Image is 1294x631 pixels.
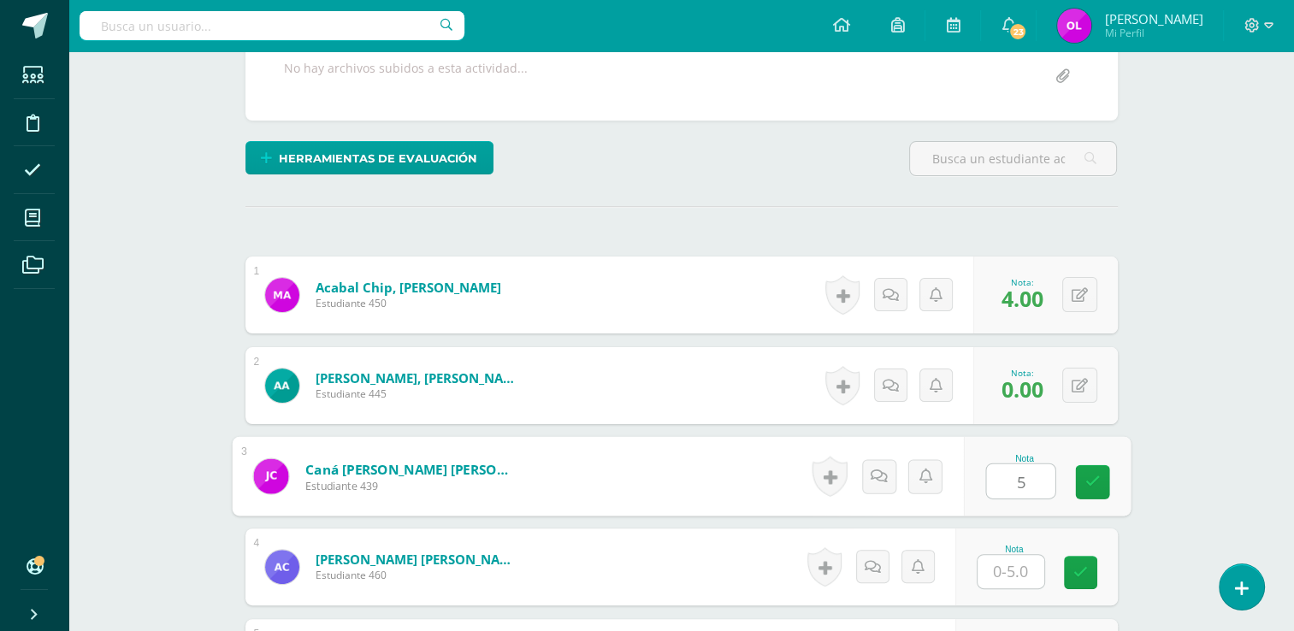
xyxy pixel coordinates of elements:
[978,555,1044,588] input: 0-5.0
[1002,276,1043,288] div: Nota:
[1057,9,1091,43] img: 443cebf6bb9f7683c39c149316ce9694.png
[265,369,299,403] img: 95ed4b52031f855f5205a5273344f680.png
[316,279,501,296] a: Acabal Chip, [PERSON_NAME]
[977,545,1052,554] div: Nota
[265,550,299,584] img: b2ef7892744e7c53f50219de33c37bc3.png
[316,369,521,386] a: [PERSON_NAME], [PERSON_NAME]
[910,142,1116,175] input: Busca un estudiante aquí...
[80,11,464,40] input: Busca un usuario...
[279,143,477,174] span: Herramientas de evaluación
[253,458,288,493] img: b4bfcfff48a5e3ce928b10afe94b2656.png
[245,141,493,174] a: Herramientas de evaluación
[1002,284,1043,313] span: 4.00
[1104,10,1202,27] span: [PERSON_NAME]
[265,278,299,312] img: 59643cee15fb885875d03908cc95fca1.png
[986,464,1055,498] input: 0-5.0
[1008,22,1027,41] span: 23
[1002,374,1043,404] span: 0.00
[304,478,516,493] span: Estudiante 439
[316,386,521,401] span: Estudiante 445
[1104,26,1202,40] span: Mi Perfil
[316,296,501,310] span: Estudiante 450
[304,460,516,478] a: Caná [PERSON_NAME] [PERSON_NAME]
[316,551,521,568] a: [PERSON_NAME] [PERSON_NAME]
[284,60,528,93] div: No hay archivos subidos a esta actividad...
[316,568,521,582] span: Estudiante 460
[985,453,1063,463] div: Nota
[1002,367,1043,379] div: Nota:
